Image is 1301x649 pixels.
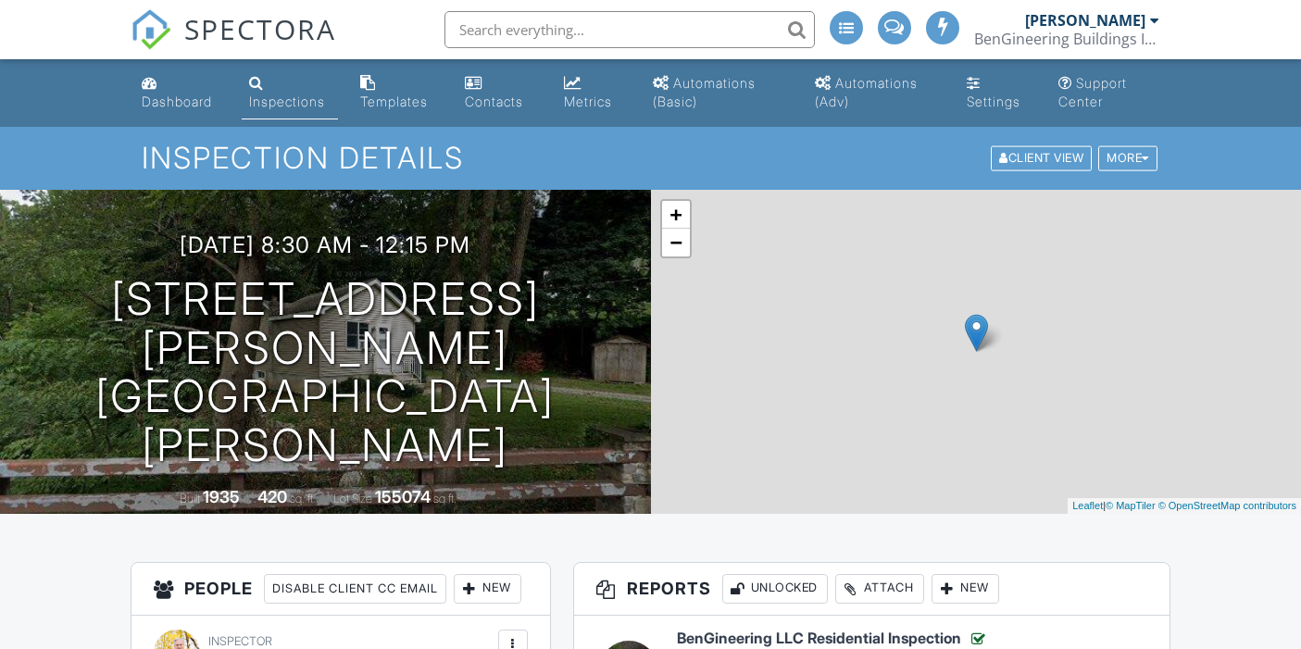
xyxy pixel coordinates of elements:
div: [PERSON_NAME] [1025,11,1145,30]
span: Built [180,492,200,505]
span: sq.ft. [433,492,457,505]
a: Automations (Basic) [645,67,792,119]
h3: Reports [574,563,1170,616]
span: Lot Size [333,492,372,505]
a: Settings [959,67,1035,119]
div: Attach [835,574,924,604]
h3: People [131,563,550,616]
span: SPECTORA [184,9,336,48]
input: Search everything... [444,11,815,48]
a: Automations (Advanced) [807,67,945,119]
img: The Best Home Inspection Software - Spectora [131,9,171,50]
a: Metrics [557,67,632,119]
div: Automations (Adv) [815,75,918,109]
a: Dashboard [134,67,227,119]
a: Support Center [1051,67,1168,119]
div: Disable Client CC Email [264,574,446,604]
a: Zoom out [662,229,690,256]
a: Contacts [457,67,541,119]
div: Settings [967,94,1020,109]
span: Inspector [208,634,272,648]
a: © OpenStreetMap contributors [1158,500,1296,511]
a: Zoom in [662,201,690,229]
div: Metrics [564,94,612,109]
a: Client View [989,150,1096,164]
div: 1935 [203,487,240,506]
div: Support Center [1058,75,1127,109]
div: Inspections [249,94,325,109]
div: Contacts [465,94,523,109]
h6: BenGineering LLC Residential Inspection [677,630,987,648]
div: Templates [360,94,428,109]
div: BenGineering Buildings Inspections LLC [974,30,1159,48]
span: sq. ft. [290,492,316,505]
h3: [DATE] 8:30 am - 12:15 pm [180,232,470,257]
a: Leaflet [1072,500,1103,511]
div: Client View [991,146,1092,171]
div: Automations (Basic) [653,75,756,109]
h1: [STREET_ADDRESS] [PERSON_NAME][GEOGRAPHIC_DATA][PERSON_NAME] [30,275,621,470]
a: © MapTiler [1106,500,1156,511]
h1: Inspection Details [142,142,1158,174]
div: 155074 [375,487,431,506]
div: Unlocked [722,574,828,604]
div: 420 [257,487,287,506]
div: Dashboard [142,94,212,109]
div: New [932,574,999,604]
a: Templates [353,67,443,119]
a: SPECTORA [131,25,336,64]
div: New [454,574,521,604]
a: Inspections [242,67,338,119]
div: More [1098,146,1157,171]
div: | [1068,498,1301,514]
